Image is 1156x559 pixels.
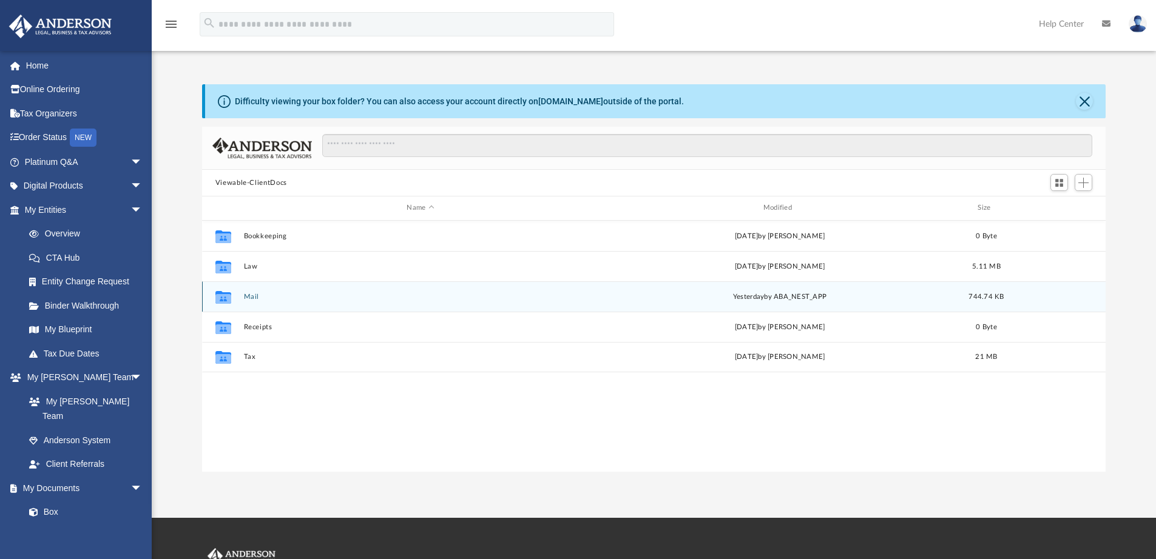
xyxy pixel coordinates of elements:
a: My [PERSON_NAME] Teamarrow_drop_down [8,366,155,390]
span: 744.74 KB [968,293,1004,300]
img: Anderson Advisors Platinum Portal [5,15,115,38]
a: Tax Organizers [8,101,161,126]
a: Entity Change Request [17,270,161,294]
img: User Pic [1129,15,1147,33]
a: Home [8,53,161,78]
span: 5.11 MB [972,263,1001,269]
a: My Documentsarrow_drop_down [8,476,155,500]
button: Switch to Grid View [1050,174,1069,191]
span: arrow_drop_down [130,150,155,175]
div: [DATE] by [PERSON_NAME] [603,352,956,363]
a: Anderson System [17,428,155,452]
button: Tax [243,353,597,361]
a: Online Ordering [8,78,161,102]
span: 0 Byte [976,323,997,330]
span: yesterday [733,293,764,300]
i: search [203,16,216,30]
div: NEW [70,129,96,147]
span: arrow_drop_down [130,476,155,501]
div: [DATE] by [PERSON_NAME] [603,230,956,241]
span: arrow_drop_down [130,366,155,390]
button: Bookkeeping [243,232,597,240]
div: Modified [603,203,957,213]
a: menu [164,23,178,32]
a: CTA Hub [17,246,161,270]
a: Client Referrals [17,452,155,477]
div: [DATE] by [PERSON_NAME] [603,321,956,332]
a: Overview [17,222,161,246]
a: Platinum Q&Aarrow_drop_down [8,150,161,174]
a: [DOMAIN_NAME] [538,96,603,106]
input: Search files and folders [322,134,1092,157]
a: Tax Due Dates [17,341,161,366]
div: by ABA_NEST_APP [603,291,956,302]
a: My Blueprint [17,318,155,342]
div: Size [962,203,1010,213]
button: Close [1076,93,1093,110]
button: Add [1075,174,1093,191]
button: Receipts [243,323,597,331]
div: [DATE] by [PERSON_NAME] [603,261,956,272]
div: id [208,203,238,213]
div: id [1016,203,1101,213]
button: Law [243,263,597,270]
button: Mail [243,293,597,301]
a: Digital Productsarrow_drop_down [8,174,161,198]
div: Difficulty viewing your box folder? You can also access your account directly on outside of the p... [235,95,684,108]
div: grid [202,221,1106,472]
a: Order StatusNEW [8,126,161,150]
a: My [PERSON_NAME] Team [17,389,149,428]
div: Name [243,203,597,213]
span: arrow_drop_down [130,174,155,199]
span: arrow_drop_down [130,198,155,223]
span: 0 Byte [976,232,997,239]
i: menu [164,17,178,32]
a: Box [17,500,149,524]
button: Viewable-ClientDocs [215,178,287,189]
a: My Entitiesarrow_drop_down [8,198,161,222]
a: Binder Walkthrough [17,293,161,318]
span: 21 MB [975,353,997,360]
